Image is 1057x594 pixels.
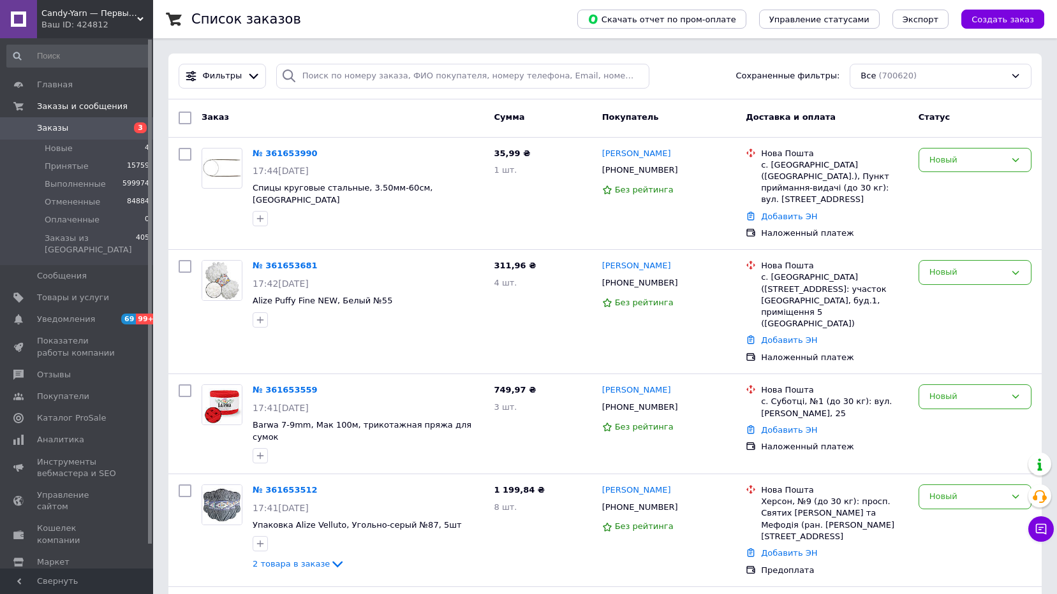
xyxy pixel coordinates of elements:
[929,154,1005,167] div: Новый
[37,101,128,112] span: Заказы и сообщения
[202,260,242,301] a: Фото товару
[929,390,1005,403] div: Новый
[761,335,817,345] a: Добавить ЭН
[253,296,392,305] a: Alize Puffy Fine NEW, Белый №55
[37,292,109,303] span: Товары и услуги
[253,559,345,569] a: 2 товара в заказе
[37,314,95,325] span: Уведомления
[761,425,817,435] a: Добавить ЭН
[37,412,106,424] span: Каталог ProSale
[761,148,908,159] div: Нова Пошта
[615,422,674,431] span: Без рейтинга
[892,10,949,29] button: Экспорт
[202,155,242,181] img: Фото товару
[494,402,517,412] span: 3 шт.
[202,148,242,189] a: Фото товару
[494,502,517,512] span: 8 шт.
[602,260,671,272] a: [PERSON_NAME]
[602,112,659,122] span: Покупатель
[615,298,674,307] span: Без рейтинга
[929,490,1005,503] div: Новый
[136,233,149,256] span: 405
[929,266,1005,279] div: Новый
[122,178,149,190] span: 599974
[494,385,536,395] span: 749,97 ₴
[134,122,147,133] span: 3
[949,14,1044,24] a: Создать заказ
[253,403,309,413] span: 17:41[DATE]
[746,112,836,122] span: Доставка и оплата
[45,196,100,208] span: Отмененные
[861,70,876,82] span: Все
[253,385,318,395] a: № 361653559
[191,11,301,27] h1: Список заказов
[37,79,73,91] span: Главная
[577,10,746,29] button: Скачать отчет по пром-оплате
[602,502,678,512] span: [PHONE_NUMBER]
[202,112,229,122] span: Заказ
[37,391,89,402] span: Покупатели
[972,15,1034,24] span: Создать заказ
[45,233,136,256] span: Заказы из [GEOGRAPHIC_DATA]
[961,10,1044,29] button: Создать заказ
[878,71,917,80] span: (700620)
[494,112,525,122] span: Сумма
[37,456,118,479] span: Инструменты вебмастера и SEO
[253,166,309,176] span: 17:44[DATE]
[37,556,70,568] span: Маркет
[253,261,318,270] a: № 361653681
[41,19,153,31] div: Ваш ID: 424812
[602,484,671,496] a: [PERSON_NAME]
[761,272,908,330] div: с. [GEOGRAPHIC_DATA] ([STREET_ADDRESS]: участок [GEOGRAPHIC_DATA], буд.1, приміщення 5 ([GEOGRAPH...
[253,420,471,442] a: Barwa 7-9mm, Мак 100м, трикотажная пряжа для сумок
[761,396,908,419] div: с. Суботці, №1 (до 30 кг): вул. [PERSON_NAME], 25
[127,161,149,172] span: 15759
[761,228,908,239] div: Наложенный платеж
[761,441,908,453] div: Наложенный платеж
[253,559,330,569] span: 2 товара в заказе
[45,178,106,190] span: Выполненные
[202,484,242,525] a: Фото товару
[761,496,908,542] div: Херсон, №9 (до 30 кг): просп. Святих [PERSON_NAME] та Мефодія (ран. [PERSON_NAME][STREET_ADDRESS]
[494,261,536,270] span: 311,96 ₴
[761,384,908,396] div: Нова Пошта
[588,13,736,25] span: Скачать отчет по пром-оплате
[761,352,908,363] div: Наложенный платеж
[615,521,674,531] span: Без рейтинга
[37,523,118,546] span: Кошелек компании
[145,214,149,226] span: 0
[602,278,678,287] span: [PHONE_NUMBER]
[37,270,87,282] span: Сообщения
[45,214,100,226] span: Оплаченные
[45,143,73,154] span: Новые
[253,503,309,513] span: 17:41[DATE]
[276,64,649,89] input: Поиск по номеру заказа, ФИО покупателя, номеру телефона, Email, номеру накладной
[203,70,242,82] span: Фильтры
[145,143,149,154] span: 4
[761,565,908,576] div: Предоплата
[602,165,678,175] span: [PHONE_NUMBER]
[202,261,242,300] img: Фото товару
[202,485,242,525] img: Фото товару
[761,159,908,206] div: с. [GEOGRAPHIC_DATA] ([GEOGRAPHIC_DATA].), Пункт приймання-видачі (до 30 кг): вул. [STREET_ADDRESS]
[253,520,462,530] span: Упаковка Alize Velluto, Угольно-серый №87, 5шт
[37,122,68,134] span: Заказы
[759,10,880,29] button: Управление статусами
[494,278,517,287] span: 4 шт.
[253,183,432,205] span: Спицы круговые стальные, 3.50мм-60см, [GEOGRAPHIC_DATA]
[761,260,908,272] div: Нова Пошта
[253,485,318,495] a: № 361653512
[494,148,531,158] span: 35,99 ₴
[494,485,545,495] span: 1 199,84 ₴
[903,15,938,24] span: Экспорт
[494,165,517,175] span: 1 шт.
[202,385,242,424] img: Фото товару
[37,434,84,445] span: Аналитика
[602,402,678,412] span: [PHONE_NUMBER]
[1028,516,1054,542] button: Чат с покупателем
[761,548,817,558] a: Добавить ЭН
[6,45,151,68] input: Поиск
[736,70,840,82] span: Сохраненные фильтры:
